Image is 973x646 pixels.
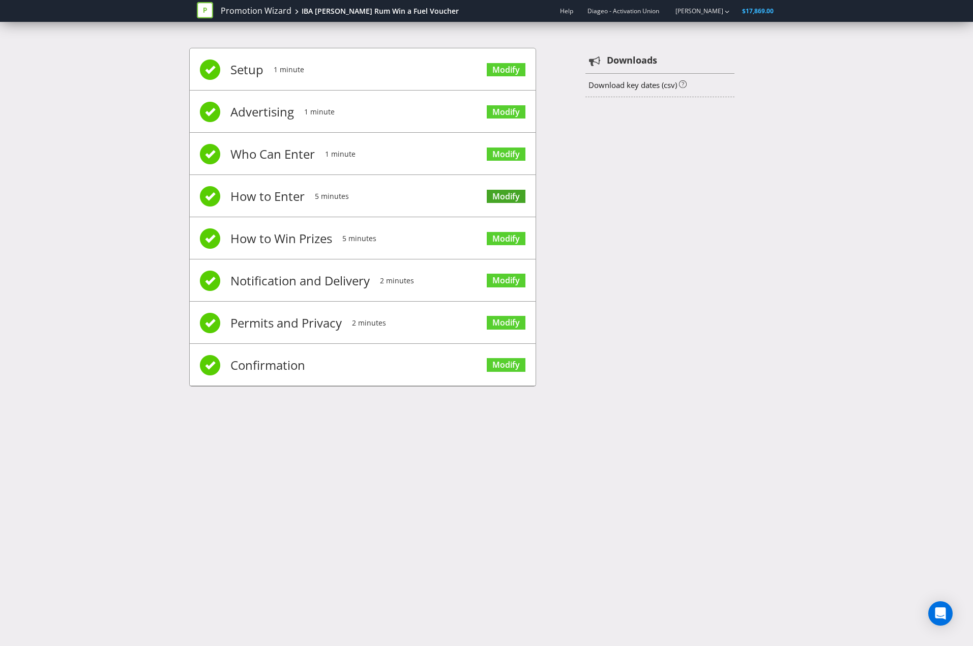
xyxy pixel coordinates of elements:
strong: Downloads [607,54,657,67]
a: Modify [487,105,525,119]
span: 5 minutes [315,176,349,217]
a: Modify [487,63,525,77]
div: IBA [PERSON_NAME] Rum Win a Fuel Voucher [302,6,459,16]
span: Setup [230,49,263,90]
span: 1 minute [304,92,335,132]
a: Modify [487,232,525,246]
a: Modify [487,148,525,161]
a: Modify [487,316,525,330]
a: Modify [487,190,525,203]
span: Permits and Privacy [230,303,342,343]
span: 2 minutes [380,260,414,301]
tspan:  [589,55,601,67]
a: Promotion Wizard [221,5,291,17]
a: Modify [487,274,525,287]
span: Notification and Delivery [230,260,370,301]
span: How to Enter [230,176,305,217]
span: 5 minutes [342,218,376,259]
span: How to Win Prizes [230,218,332,259]
a: Download key dates (csv) [588,80,677,90]
span: Advertising [230,92,294,132]
a: Help [560,7,573,15]
a: [PERSON_NAME] [665,7,723,15]
span: 2 minutes [352,303,386,343]
span: 1 minute [274,49,304,90]
a: Modify [487,358,525,372]
span: Who Can Enter [230,134,315,174]
span: $17,869.00 [742,7,774,15]
div: Open Intercom Messenger [928,601,953,626]
span: Diageo - Activation Union [587,7,659,15]
span: Confirmation [230,345,305,386]
span: 1 minute [325,134,356,174]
